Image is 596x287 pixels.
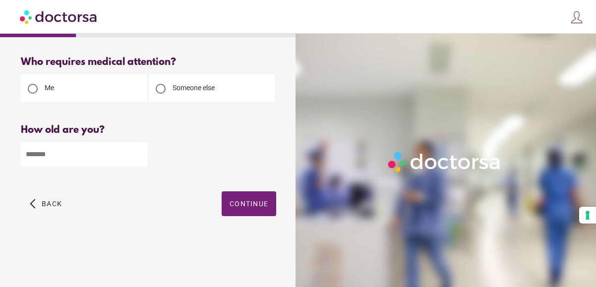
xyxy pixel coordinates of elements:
[230,200,268,208] span: Continue
[385,149,504,175] img: Logo-Doctorsa-trans-White-partial-flat.png
[579,207,596,224] button: Your consent preferences for tracking technologies
[570,10,584,24] img: icons8-customer-100.png
[173,84,215,92] span: Someone else
[45,84,54,92] span: Me
[26,191,66,216] button: arrow_back_ios Back
[42,200,62,208] span: Back
[21,124,276,136] div: How old are you?
[21,57,276,68] div: Who requires medical attention?
[222,191,276,216] button: Continue
[20,5,98,28] img: Doctorsa.com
